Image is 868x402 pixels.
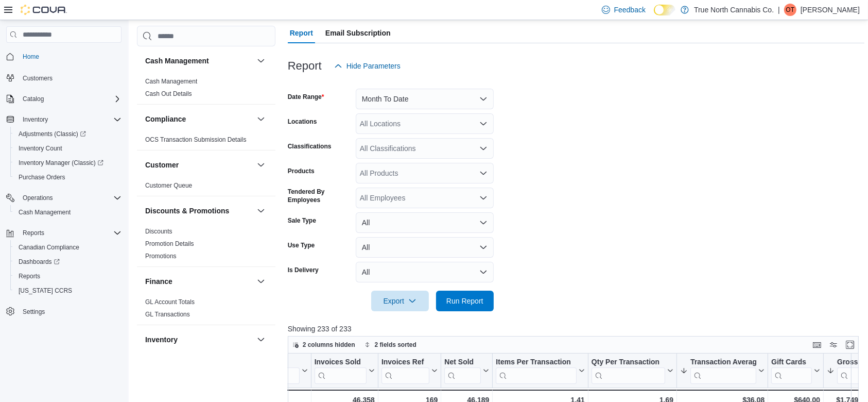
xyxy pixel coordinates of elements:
img: Cova [21,5,67,15]
span: Home [19,50,121,63]
button: Discounts & Promotions [255,205,267,217]
span: Inventory Count [14,142,121,155]
span: Cash Management [14,206,121,219]
a: Cash Management [14,206,75,219]
button: Net Sold [444,358,489,384]
a: Purchase Orders [14,171,70,183]
a: Cash Out Details [145,90,192,97]
span: Customers [19,71,121,84]
a: Inventory Count [14,142,66,155]
div: Items Per Transaction [496,358,577,384]
label: Locations [288,118,317,126]
button: Inventory [2,112,126,127]
div: Cash Management [137,75,275,104]
button: Compliance [255,113,267,125]
div: Compliance [137,133,275,150]
button: Month To Date [356,89,494,109]
button: Hide Parameters [330,56,405,76]
button: Invoices Ref [381,358,438,384]
span: Reports [23,229,44,237]
button: Customers [2,70,126,85]
span: OCS Transaction Submission Details [145,136,247,144]
button: Finance [255,275,267,288]
span: Reports [19,227,121,239]
div: Tendered Employee [178,358,300,384]
button: [US_STATE] CCRS [10,283,126,298]
span: Adjustments (Classic) [14,128,121,140]
div: Net Sold [444,358,481,367]
span: Export [377,291,423,311]
span: Promotions [145,252,177,260]
a: Dashboards [14,256,64,268]
button: Cash Management [145,56,253,66]
button: Open list of options [479,120,488,128]
input: Dark Mode [654,5,675,15]
a: Inventory Manager (Classic) [14,157,108,169]
button: All [356,237,494,258]
a: Adjustments (Classic) [14,128,90,140]
a: Customers [19,72,57,85]
span: Catalog [19,93,121,105]
a: [US_STATE] CCRS [14,284,76,297]
div: Finance [137,296,275,325]
span: Settings [23,308,45,316]
button: Qty Per Transaction [592,358,673,384]
span: 2 fields sorted [375,341,416,349]
button: Catalog [19,93,48,105]
h3: Compliance [145,114,186,124]
span: Dashboards [19,258,60,266]
button: Enter fullscreen [844,339,856,351]
span: Report [290,23,313,43]
div: Oleksandr terekhov [784,4,796,16]
span: Promotion Details [145,240,194,248]
span: Adjustments (Classic) [19,130,86,138]
div: Items Per Transaction [496,358,577,367]
span: 2 columns hidden [303,341,355,349]
button: Items Per Transaction [496,358,585,384]
button: Gift Cards [771,358,820,384]
div: Transaction Average [690,358,756,384]
label: Date Range [288,93,324,101]
span: Home [23,53,39,61]
nav: Complex example [6,45,121,346]
a: Canadian Compliance [14,241,83,254]
button: Finance [145,276,253,287]
button: 2 columns hidden [288,339,359,351]
a: OCS Transaction Submission Details [145,136,247,143]
span: Cash Out Details [145,90,192,98]
button: Reports [19,227,48,239]
button: Reports [2,226,126,240]
span: Customers [23,74,53,82]
button: Cash Management [10,205,126,220]
div: Tendered Employee [178,358,300,367]
button: Compliance [145,114,253,124]
button: Reports [10,269,126,283]
div: Gift Card Sales [771,358,812,384]
span: Ot [786,4,795,16]
h3: Inventory [145,334,178,345]
a: Cash Management [145,78,197,85]
span: Washington CCRS [14,284,121,297]
span: Reports [19,272,40,280]
span: Canadian Compliance [19,243,79,252]
label: Tendered By Employees [288,188,352,204]
label: Use Type [288,241,315,249]
span: Catalog [23,95,44,103]
h3: Report [288,60,322,72]
button: Settings [2,304,126,319]
div: Discounts & Promotions [137,225,275,266]
button: All [356,262,494,282]
div: Gift Cards [771,358,812,367]
div: Customer [137,179,275,196]
span: Dashboards [14,256,121,268]
a: Inventory Manager (Classic) [10,156,126,170]
button: Open list of options [479,194,488,202]
button: Customer [255,159,267,171]
a: Home [19,51,43,63]
button: Open list of options [479,144,488,153]
div: Invoices Ref [381,358,429,384]
a: Settings [19,306,49,318]
button: 2 fields sorted [360,339,421,351]
h3: Cash Management [145,56,209,66]
button: Home [2,49,126,64]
